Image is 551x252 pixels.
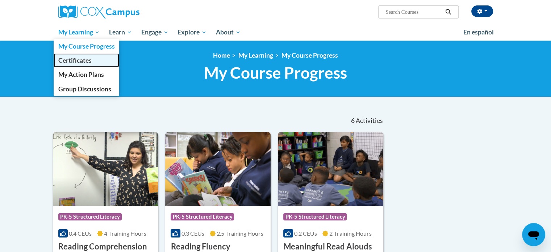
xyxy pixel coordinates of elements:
[217,230,263,237] span: 2.5 Training Hours
[53,132,158,206] img: Course Logo
[443,8,454,16] button: Search
[141,28,168,37] span: Engage
[54,53,120,67] a: Certificates
[54,82,120,96] a: Group Discussions
[204,63,347,82] span: My Course Progress
[165,132,271,206] img: Course Logo
[459,25,498,40] a: En español
[58,213,122,220] span: PK-5 Structured Literacy
[471,5,493,17] button: Account Settings
[173,24,211,41] a: Explore
[281,51,338,59] a: My Course Progress
[58,5,139,18] img: Cox Campus
[58,42,114,50] span: My Course Progress
[216,28,241,37] span: About
[211,24,245,41] a: About
[69,230,92,237] span: 0.4 CEUs
[58,71,104,78] span: My Action Plans
[109,28,132,37] span: Learn
[238,51,273,59] a: My Learning
[356,117,383,125] span: Activities
[54,67,120,82] a: My Action Plans
[54,24,105,41] a: My Learning
[294,230,317,237] span: 0.2 CEUs
[58,85,111,93] span: Group Discussions
[104,24,137,41] a: Learn
[463,28,494,36] span: En español
[329,230,372,237] span: 2 Training Hours
[171,213,234,220] span: PK-5 Structured Literacy
[47,24,504,41] div: Main menu
[104,230,146,237] span: 4 Training Hours
[58,28,100,37] span: My Learning
[58,57,91,64] span: Certificates
[178,28,206,37] span: Explore
[522,223,545,246] iframe: Button to launch messaging window
[385,8,443,16] input: Search Courses
[213,51,230,59] a: Home
[283,213,347,220] span: PK-5 Structured Literacy
[58,5,196,18] a: Cox Campus
[137,24,173,41] a: Engage
[54,39,120,53] a: My Course Progress
[351,117,354,125] span: 6
[181,230,204,237] span: 0.3 CEUs
[278,132,383,206] img: Course Logo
